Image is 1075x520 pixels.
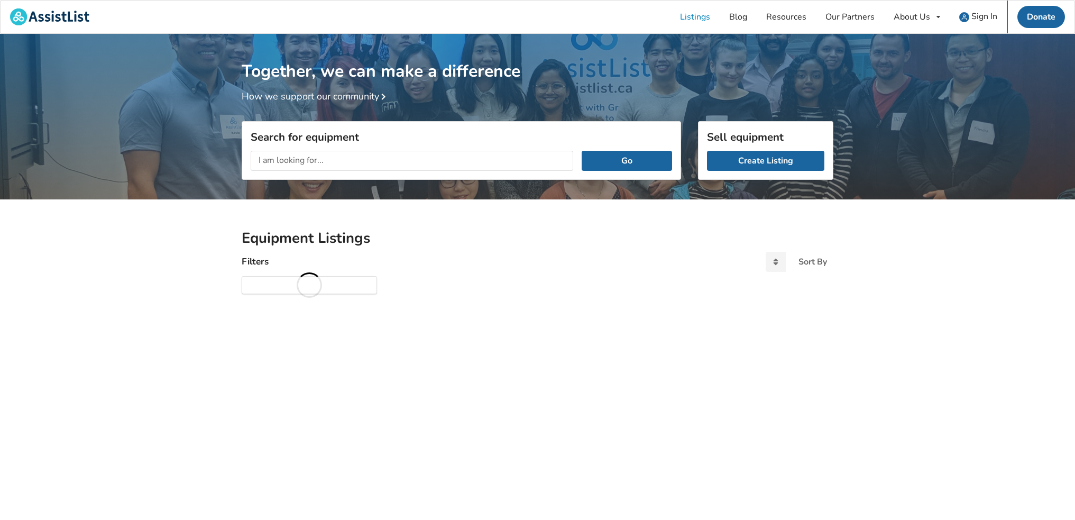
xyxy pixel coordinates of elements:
h4: Filters [242,256,269,268]
h3: Search for equipment [251,130,672,144]
a: Create Listing [707,151,824,171]
button: Go [582,151,672,171]
input: I am looking for... [251,151,573,171]
a: How we support our community [242,90,390,103]
a: Resources [757,1,816,33]
h1: Together, we can make a difference [242,34,833,82]
a: Listings [670,1,720,33]
a: Donate [1017,6,1065,28]
div: About Us [894,13,930,21]
a: user icon Sign In [950,1,1007,33]
h3: Sell equipment [707,130,824,144]
div: Sort By [798,258,827,266]
img: user icon [959,12,969,22]
a: Our Partners [816,1,884,33]
a: Blog [720,1,757,33]
h2: Equipment Listings [242,229,833,248]
img: assistlist-logo [10,8,89,25]
span: Sign In [971,11,997,22]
